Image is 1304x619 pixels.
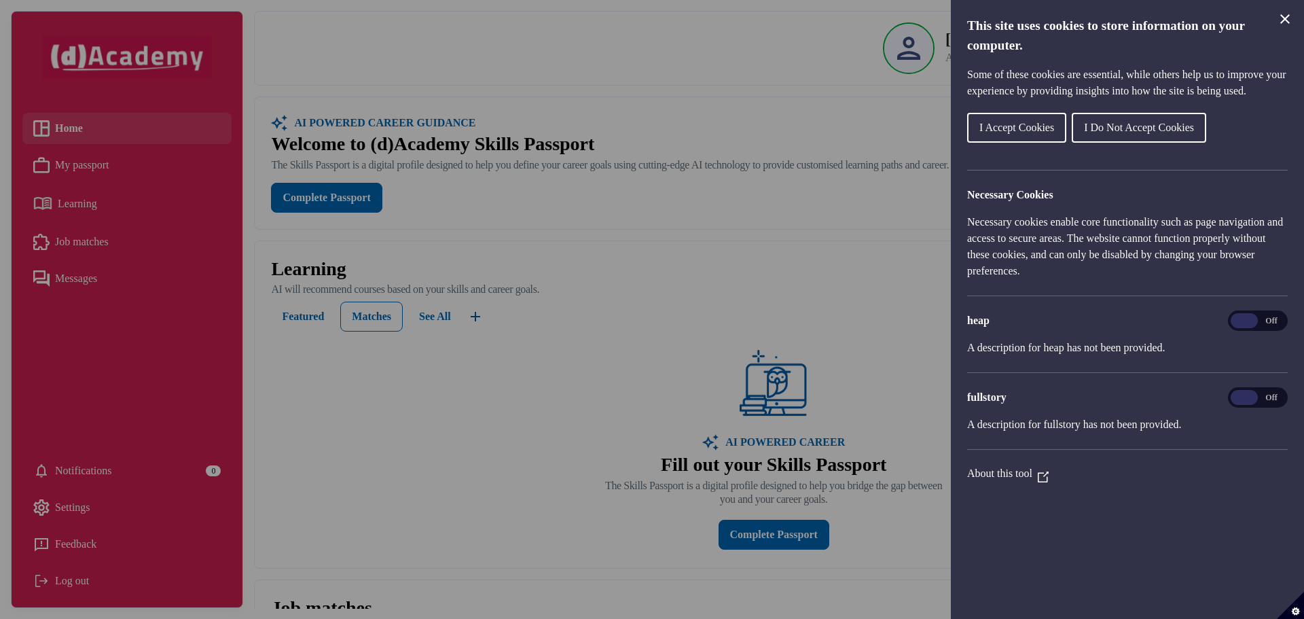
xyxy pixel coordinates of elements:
[979,122,1054,133] span: I Accept Cookies
[967,340,1288,356] p: A description for heap has not been provided.
[967,67,1288,99] p: Some of these cookies are essential, while others help us to improve your experience by providing...
[967,389,1288,406] h3: fullstory
[1258,313,1285,328] span: Off
[967,214,1288,279] p: Necessary cookies enable core functionality such as page navigation and access to secure areas. T...
[1231,390,1258,405] span: On
[967,313,1288,329] h3: heap
[1258,390,1285,405] span: Off
[967,113,1066,143] button: I Accept Cookies
[1231,313,1258,328] span: On
[1277,11,1293,27] button: Close Cookie Control
[967,467,1049,479] a: About this tool
[967,16,1288,56] h1: This site uses cookies to store information on your computer.
[967,417,1288,433] p: A description for fullstory has not been provided.
[1277,592,1304,619] button: Set cookie preferences
[1072,113,1206,143] button: I Do Not Accept Cookies
[1084,122,1194,133] span: I Do Not Accept Cookies
[967,187,1288,203] h2: Necessary Cookies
